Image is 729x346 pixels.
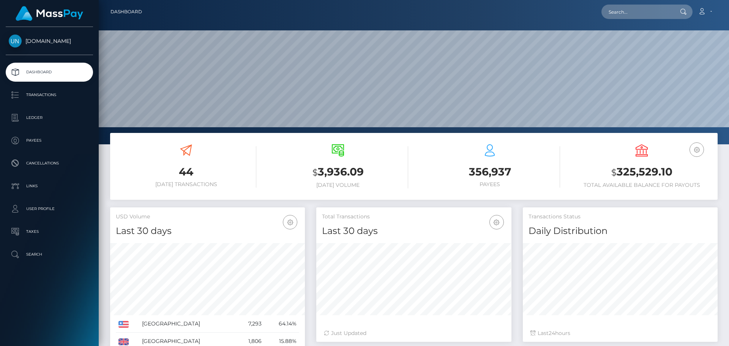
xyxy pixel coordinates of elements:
p: Ledger [9,112,90,123]
p: Taxes [9,226,90,237]
td: 7,293 [236,315,264,333]
span: 24 [549,330,555,337]
span: [DOMAIN_NAME] [6,38,93,44]
a: Cancellations [6,154,93,173]
h4: Last 30 days [322,224,505,238]
a: Links [6,177,93,196]
td: [GEOGRAPHIC_DATA] [139,315,236,333]
a: Dashboard [110,4,142,20]
a: User Profile [6,199,93,218]
td: 64.14% [264,315,300,333]
a: Taxes [6,222,93,241]
img: GB.png [118,338,129,345]
p: User Profile [9,203,90,215]
a: Ledger [6,108,93,127]
h6: Total Available Balance for Payouts [571,182,712,188]
h4: Last 30 days [116,224,299,238]
h4: Daily Distribution [529,224,712,238]
img: MassPay Logo [16,6,83,21]
div: Last hours [530,329,710,337]
input: Search... [601,5,673,19]
small: $ [611,167,617,178]
h5: Total Transactions [322,213,505,221]
p: Links [9,180,90,192]
p: Cancellations [9,158,90,169]
img: US.png [118,321,129,328]
h3: 325,529.10 [571,164,712,180]
h6: Payees [420,181,560,188]
p: Search [9,249,90,260]
p: Transactions [9,89,90,101]
h3: 44 [116,164,256,179]
div: Just Updated [324,329,503,337]
h3: 356,937 [420,164,560,179]
h6: [DATE] Volume [268,182,408,188]
a: Payees [6,131,93,150]
small: $ [312,167,318,178]
p: Payees [9,135,90,146]
h5: USD Volume [116,213,299,221]
a: Dashboard [6,63,93,82]
p: Dashboard [9,66,90,78]
a: Transactions [6,85,93,104]
img: Unlockt.me [9,35,22,47]
h6: [DATE] Transactions [116,181,256,188]
h5: Transactions Status [529,213,712,221]
h3: 3,936.09 [268,164,408,180]
a: Search [6,245,93,264]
